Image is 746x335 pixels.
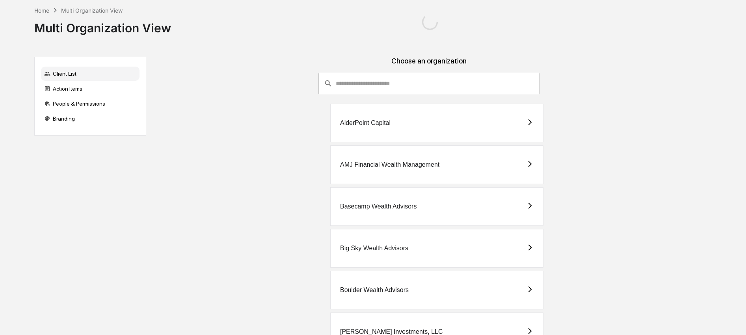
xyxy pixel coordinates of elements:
div: Home [34,7,49,14]
div: Big Sky Wealth Advisors [340,245,408,252]
div: Multi Organization View [61,7,123,14]
div: Client List [41,67,140,81]
div: consultant-dashboard__filter-organizations-search-bar [318,73,540,94]
div: Boulder Wealth Advisors [340,287,409,294]
div: Basecamp Wealth Advisors [340,203,417,210]
div: Choose an organization [153,57,706,73]
div: Branding [41,112,140,126]
div: AlderPoint Capital [340,119,391,127]
div: Action Items [41,82,140,96]
div: Multi Organization View [34,15,171,35]
div: People & Permissions [41,97,140,111]
div: AMJ Financial Wealth Management [340,161,439,168]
